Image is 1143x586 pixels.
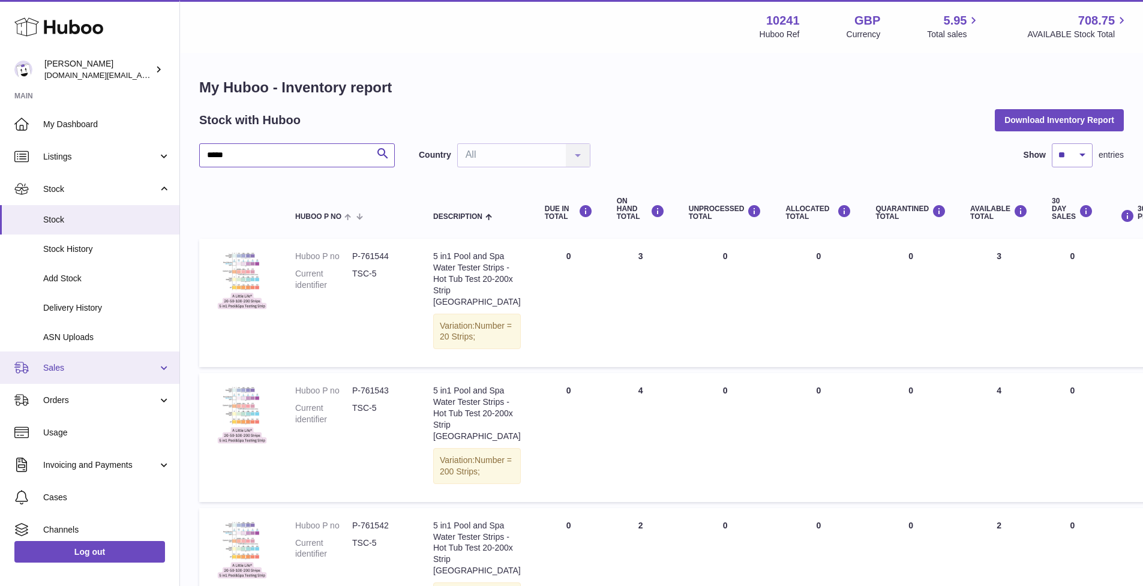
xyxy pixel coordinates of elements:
a: 708.75 AVAILABLE Stock Total [1027,13,1129,40]
span: Stock [43,184,158,195]
span: Sales [43,362,158,374]
div: ALLOCATED Total [785,205,851,221]
dd: P-761542 [352,520,409,531]
td: 0 [773,373,863,501]
td: 0 [677,373,774,501]
span: Stock [43,214,170,226]
h2: Stock with Huboo [199,112,301,128]
dt: Huboo P no [295,251,352,262]
div: 5 in1 Pool and Spa Water Tester Strips - Hot Tub Test 20-200x Strip [GEOGRAPHIC_DATA] [433,251,521,307]
div: Variation: [433,448,521,484]
span: 708.75 [1078,13,1115,29]
span: Listings [43,151,158,163]
td: 3 [958,239,1040,367]
div: AVAILABLE Total [970,205,1028,221]
td: 0 [1040,373,1105,501]
span: Orders [43,395,158,406]
span: ASN Uploads [43,332,170,343]
img: londonaquatics.online@gmail.com [14,61,32,79]
td: 0 [533,373,605,501]
td: 0 [1040,239,1105,367]
button: Download Inventory Report [995,109,1124,131]
div: 5 in1 Pool and Spa Water Tester Strips - Hot Tub Test 20-200x Strip [GEOGRAPHIC_DATA] [433,385,521,441]
span: 0 [908,386,913,395]
span: Huboo P no [295,213,341,221]
dd: P-761544 [352,251,409,262]
span: Stock History [43,244,170,255]
label: Show [1024,149,1046,161]
dt: Huboo P no [295,385,352,396]
td: 0 [677,239,774,367]
td: 0 [773,239,863,367]
div: DUE IN TOTAL [545,205,593,221]
dt: Current identifier [295,537,352,560]
img: product image [211,385,271,445]
div: 5 in1 Pool and Spa Water Tester Strips - Hot Tub Test 20-200x Strip [GEOGRAPHIC_DATA] [433,520,521,576]
div: UNPROCESSED Total [689,205,762,221]
span: Invoicing and Payments [43,459,158,471]
span: Delivery History [43,302,170,314]
td: 3 [605,239,677,367]
div: 30 DAY SALES [1052,197,1093,221]
div: Variation: [433,314,521,350]
td: 4 [958,373,1040,501]
dd: TSC-5 [352,268,409,291]
div: Huboo Ref [760,29,800,40]
label: Country [419,149,451,161]
div: QUARANTINED Total [875,205,946,221]
span: Usage [43,427,170,438]
td: 4 [605,373,677,501]
dt: Current identifier [295,268,352,291]
span: Total sales [927,29,980,40]
span: Add Stock [43,273,170,284]
td: 0 [533,239,605,367]
span: Number = 20 Strips; [440,321,512,342]
span: [DOMAIN_NAME][EMAIL_ADDRESS][DOMAIN_NAME] [44,70,239,80]
span: 0 [908,251,913,261]
a: Log out [14,541,165,563]
span: Description [433,213,482,221]
dd: P-761543 [352,385,409,396]
div: Currency [847,29,881,40]
dt: Current identifier [295,402,352,425]
div: [PERSON_NAME] [44,58,152,81]
dd: TSC-5 [352,537,409,560]
span: 5.95 [944,13,967,29]
img: product image [211,251,271,311]
div: ON HAND Total [617,197,665,221]
span: Channels [43,524,170,536]
dt: Huboo P no [295,520,352,531]
span: AVAILABLE Stock Total [1027,29,1129,40]
span: Number = 200 Strips; [440,455,512,476]
img: product image [211,520,271,580]
span: Cases [43,492,170,503]
span: My Dashboard [43,119,170,130]
strong: GBP [854,13,880,29]
dd: TSC-5 [352,402,409,425]
span: entries [1099,149,1124,161]
h1: My Huboo - Inventory report [199,78,1124,97]
a: 5.95 Total sales [927,13,980,40]
strong: 10241 [766,13,800,29]
span: 0 [908,521,913,530]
